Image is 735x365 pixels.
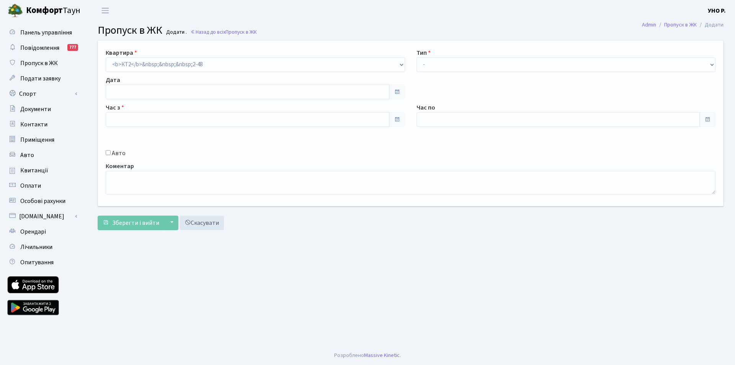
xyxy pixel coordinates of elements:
[4,25,80,40] a: Панель управління
[67,44,78,51] div: 777
[4,86,80,101] a: Спорт
[20,258,54,267] span: Опитування
[225,28,257,36] span: Пропуск в ЖК
[708,6,726,15] a: УНО Р.
[106,48,137,57] label: Квартира
[20,120,47,129] span: Контакти
[4,163,80,178] a: Квитанції
[20,151,34,159] span: Авто
[26,4,80,17] span: Таун
[664,21,697,29] a: Пропуск в ЖК
[642,21,656,29] a: Admin
[26,4,63,16] b: Комфорт
[4,147,80,163] a: Авто
[364,351,400,359] a: Massive Kinetic
[106,103,124,112] label: Час з
[697,21,724,29] li: Додати
[20,228,46,236] span: Орендарі
[4,193,80,209] a: Особові рахунки
[8,3,23,18] img: logo.png
[4,255,80,270] a: Опитування
[20,182,41,190] span: Оплати
[4,132,80,147] a: Приміщення
[165,29,187,36] small: Додати .
[20,44,59,52] span: Повідомлення
[20,243,52,251] span: Лічильники
[4,209,80,224] a: [DOMAIN_NAME]
[20,166,48,175] span: Квитанції
[20,28,72,37] span: Панель управління
[4,71,80,86] a: Подати заявку
[334,351,401,360] div: Розроблено .
[4,101,80,117] a: Документи
[112,149,126,158] label: Авто
[630,17,735,33] nav: breadcrumb
[416,48,431,57] label: Тип
[112,219,159,227] span: Зберегти і вийти
[20,59,58,67] span: Пропуск в ЖК
[20,74,60,83] span: Подати заявку
[4,40,80,56] a: Повідомлення777
[4,224,80,239] a: Орендарі
[20,105,51,113] span: Документи
[98,23,162,38] span: Пропуск в ЖК
[180,216,224,230] a: Скасувати
[106,162,134,171] label: Коментар
[416,103,435,112] label: Час по
[190,28,257,36] a: Назад до всіхПропуск в ЖК
[708,7,726,15] b: УНО Р.
[20,136,54,144] span: Приміщення
[20,197,65,205] span: Особові рахунки
[106,75,120,85] label: Дата
[4,117,80,132] a: Контакти
[96,4,115,17] button: Переключити навігацію
[98,216,164,230] button: Зберегти і вийти
[4,56,80,71] a: Пропуск в ЖК
[4,178,80,193] a: Оплати
[4,239,80,255] a: Лічильники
